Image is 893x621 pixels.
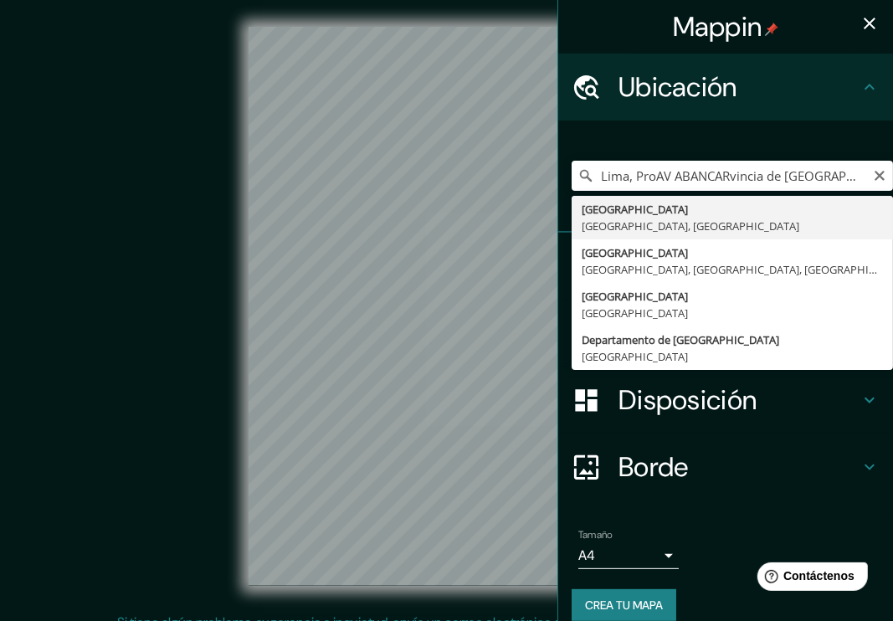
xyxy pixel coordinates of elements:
[558,54,893,121] div: Ubicación
[582,202,688,217] font: [GEOGRAPHIC_DATA]
[582,218,799,234] font: [GEOGRAPHIC_DATA], [GEOGRAPHIC_DATA]
[558,233,893,300] div: Patas
[585,598,663,613] font: Crea tu mapa
[558,434,893,500] div: Borde
[582,349,688,364] font: [GEOGRAPHIC_DATA]
[249,27,644,586] canvas: Mapa
[572,161,893,191] input: Elige tu ciudad o zona
[578,542,679,569] div: A4
[765,23,778,36] img: pin-icon.png
[582,332,779,347] font: Departamento de [GEOGRAPHIC_DATA]
[873,167,886,182] button: Claro
[744,556,875,603] iframe: Lanzador de widgets de ayuda
[618,69,737,105] font: Ubicación
[558,367,893,434] div: Disposición
[582,245,688,260] font: [GEOGRAPHIC_DATA]
[578,547,595,564] font: A4
[582,289,688,304] font: [GEOGRAPHIC_DATA]
[618,449,689,485] font: Borde
[578,528,613,541] font: Tamaño
[618,382,757,418] font: Disposición
[558,300,893,367] div: Estilo
[582,305,688,321] font: [GEOGRAPHIC_DATA]
[572,589,676,621] button: Crea tu mapa
[673,9,762,44] font: Mappin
